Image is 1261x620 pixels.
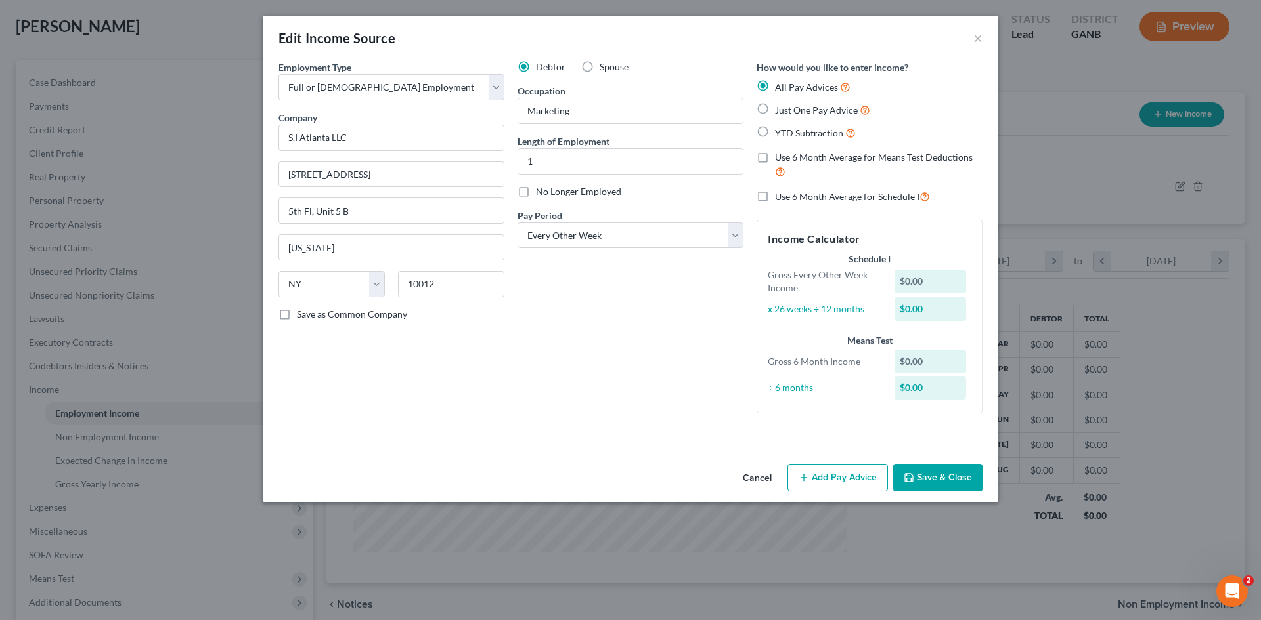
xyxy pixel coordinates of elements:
[600,61,629,72] span: Spouse
[893,464,983,491] button: Save & Close
[278,62,351,73] span: Employment Type
[1243,575,1254,586] span: 2
[732,465,782,491] button: Cancel
[518,149,743,174] input: ex: 2 years
[297,308,407,320] span: Save as Common Company
[775,191,919,202] span: Use 6 Month Average for Schedule I
[279,198,504,223] input: Unit, Suite, etc...
[775,127,843,138] span: YTD Subtraction
[768,253,971,266] div: Schedule I
[278,29,395,47] div: Edit Income Source
[973,30,983,46] button: ×
[757,60,908,74] label: How would you like to enter income?
[761,302,888,316] div: x 26 weeks ÷ 12 months
[1216,575,1248,607] iframe: Intercom live chat
[536,61,565,72] span: Debtor
[518,98,743,123] input: --
[895,270,967,293] div: $0.00
[775,152,973,163] span: Use 6 Month Average for Means Test Deductions
[518,134,609,148] label: Length of Employment
[278,112,317,123] span: Company
[768,334,971,347] div: Means Test
[787,464,888,491] button: Add Pay Advice
[518,84,565,98] label: Occupation
[761,268,888,295] div: Gross Every Other Week Income
[775,104,858,115] span: Just One Pay Advice
[761,355,888,368] div: Gross 6 Month Income
[279,162,504,187] input: Enter address...
[278,125,504,151] input: Search company by name...
[761,381,888,394] div: ÷ 6 months
[895,297,967,321] div: $0.00
[775,81,838,93] span: All Pay Advices
[279,235,504,260] input: Enter city...
[518,210,562,221] span: Pay Period
[768,231,971,247] h5: Income Calculator
[536,186,621,197] span: No Longer Employed
[895,376,967,400] div: $0.00
[398,271,504,297] input: Enter zip...
[895,350,967,373] div: $0.00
